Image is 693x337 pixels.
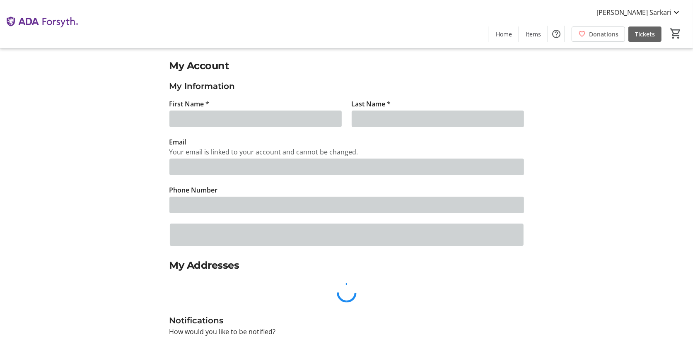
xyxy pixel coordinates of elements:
[668,26,683,41] button: Cart
[169,147,524,157] div: Your email is linked to your account and cannot be changed.
[169,99,210,109] label: First Name *
[169,58,524,73] h2: My Account
[590,6,688,19] button: [PERSON_NAME] Sarkari
[169,80,524,92] h3: My Information
[596,7,671,17] span: [PERSON_NAME] Sarkari
[519,26,548,42] a: Items
[526,30,541,39] span: Items
[352,99,391,109] label: Last Name *
[635,30,655,39] span: Tickets
[589,30,618,39] span: Donations
[496,30,512,39] span: Home
[572,26,625,42] a: Donations
[489,26,519,42] a: Home
[169,258,524,273] h2: My Addresses
[628,26,662,42] a: Tickets
[169,185,218,195] label: Phone Number
[548,26,565,42] button: Help
[169,314,524,327] h3: Notifications
[5,3,79,45] img: The ADA Forsyth Institute's Logo
[169,327,524,337] p: How would you like to be notified?
[169,137,186,147] label: Email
